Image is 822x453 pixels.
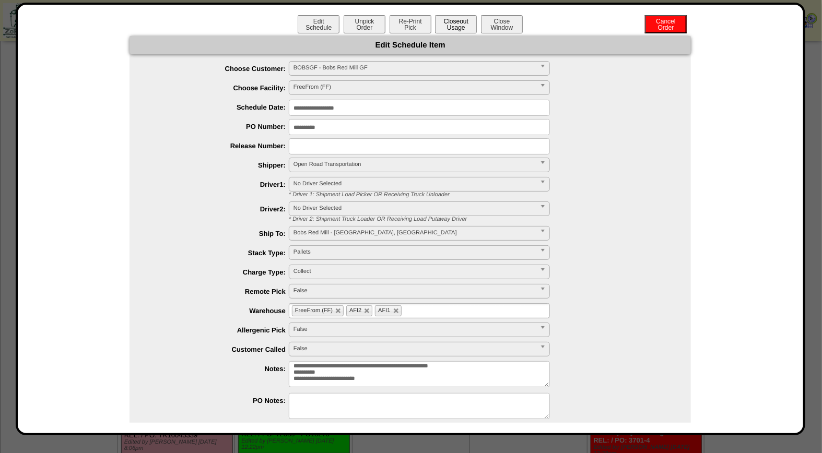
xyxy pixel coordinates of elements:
[150,205,289,213] label: Driver2:
[281,192,691,198] div: * Driver 1: Shipment Load Picker OR Receiving Truck Unloader
[150,288,289,295] label: Remote Pick
[150,161,289,169] label: Shipper:
[293,81,536,93] span: FreeFrom (FF)
[281,216,691,222] div: * Driver 2: Shipment Truck Loader OR Receiving Load Putaway Driver
[645,15,687,33] button: CancelOrder
[293,177,536,190] span: No Driver Selected
[293,323,536,336] span: False
[150,181,289,188] label: Driver1:
[293,246,536,258] span: Pallets
[293,265,536,278] span: Collect
[390,15,431,33] button: Re-PrintPick
[150,365,289,373] label: Notes:
[293,227,536,239] span: Bobs Red Mill - [GEOGRAPHIC_DATA], [GEOGRAPHIC_DATA]
[481,15,523,33] button: CloseWindow
[150,326,289,334] label: Allergenic Pick
[293,342,536,355] span: False
[435,15,477,33] button: CloseoutUsage
[150,142,289,150] label: Release Number:
[150,103,289,111] label: Schedule Date:
[298,15,339,33] button: EditSchedule
[150,84,289,92] label: Choose Facility:
[150,249,289,257] label: Stack Type:
[378,307,390,314] span: AFI1
[293,62,536,74] span: BOBSGF - Bobs Red Mill GF
[349,307,361,314] span: AFI2
[295,307,333,314] span: FreeFrom (FF)
[150,123,289,130] label: PO Number:
[150,307,289,315] label: Warehouse
[344,15,385,33] button: UnpickOrder
[150,345,289,353] label: Customer Called
[150,230,289,237] label: Ship To:
[293,284,536,297] span: False
[293,202,536,214] span: No Driver Selected
[130,36,691,54] div: Edit Schedule Item
[480,23,524,31] a: CloseWindow
[150,397,289,404] label: PO Notes:
[293,158,536,171] span: Open Road Transportation
[150,65,289,73] label: Choose Customer:
[150,268,289,276] label: Charge Type:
